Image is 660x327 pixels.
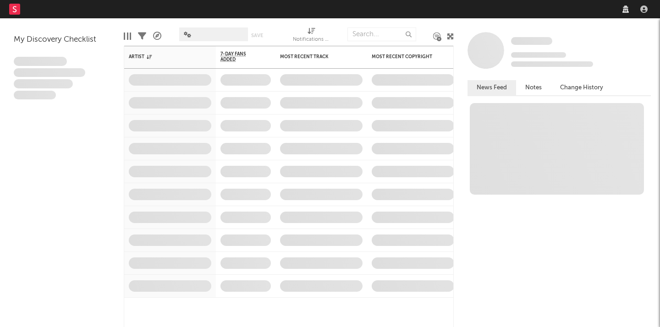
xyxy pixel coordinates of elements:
[511,37,552,45] span: Some Artist
[516,80,551,95] button: Notes
[511,37,552,46] a: Some Artist
[280,54,349,60] div: Most Recent Track
[124,23,131,49] div: Edit Columns
[220,51,257,62] span: 7-Day Fans Added
[551,80,612,95] button: Change History
[511,52,566,58] span: Tracking Since: [DATE]
[129,54,198,60] div: Artist
[138,23,146,49] div: Filters
[153,23,161,49] div: A&R Pipeline
[293,34,330,45] div: Notifications (Artist)
[511,61,593,67] span: 0 fans last week
[14,68,85,77] span: Integer aliquet in purus et
[467,80,516,95] button: News Feed
[372,54,440,60] div: Most Recent Copyright
[14,79,73,88] span: Praesent ac interdum
[14,91,56,100] span: Aliquam viverra
[293,23,330,49] div: Notifications (Artist)
[251,33,263,38] button: Save
[14,57,67,66] span: Lorem ipsum dolor
[14,34,110,45] div: My Discovery Checklist
[347,27,416,41] input: Search...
